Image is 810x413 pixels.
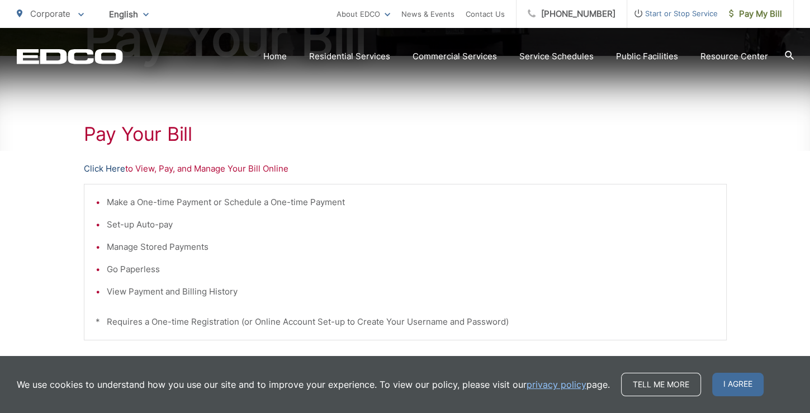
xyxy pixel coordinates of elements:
a: Commercial Services [413,50,497,63]
a: EDCD logo. Return to the homepage. [17,49,123,64]
a: Contact Us [466,7,505,21]
li: View Payment and Billing History [107,285,715,298]
p: to View, Pay, and Manage Your Bill Online [84,162,727,175]
li: Go Paperless [107,263,715,276]
li: Manage Stored Payments [107,240,715,254]
p: * Requires a One-time Registration (or Online Account Set-up to Create Your Username and Password) [96,315,715,329]
a: privacy policy [527,378,586,391]
h1: Pay Your Bill [84,123,727,145]
span: Pay My Bill [729,7,782,21]
p: We use cookies to understand how you use our site and to improve your experience. To view our pol... [17,378,610,391]
span: I agree [712,373,764,396]
span: Corporate [30,8,70,19]
a: Service Schedules [519,50,594,63]
a: Residential Services [309,50,390,63]
a: Public Facilities [616,50,678,63]
span: English [101,4,157,24]
a: Click Here [84,162,125,175]
a: Tell me more [621,373,701,396]
a: About EDCO [337,7,390,21]
a: Home [263,50,287,63]
li: Make a One-time Payment or Schedule a One-time Payment [107,196,715,209]
a: News & Events [401,7,454,21]
a: Resource Center [700,50,768,63]
li: Set-up Auto-pay [107,218,715,231]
